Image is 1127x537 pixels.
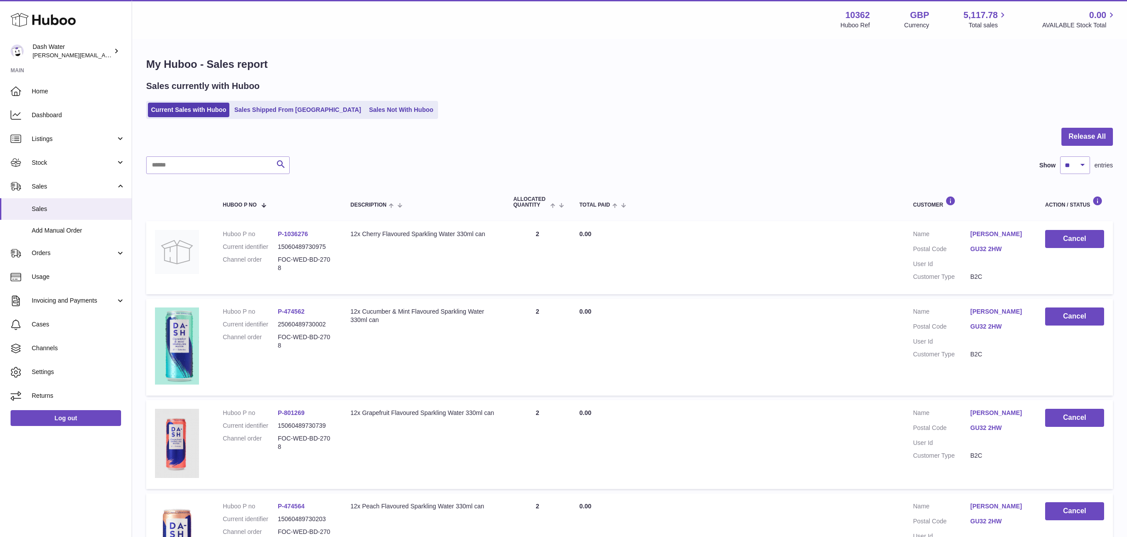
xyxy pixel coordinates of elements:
[32,205,125,213] span: Sales
[223,243,278,251] dt: Current identifier
[913,502,970,513] dt: Name
[913,260,970,268] dt: User Id
[1045,502,1104,520] button: Cancel
[913,350,970,359] dt: Customer Type
[223,422,278,430] dt: Current identifier
[32,320,125,329] span: Cases
[1045,409,1104,427] button: Cancel
[505,400,571,489] td: 2
[32,249,116,257] span: Orders
[964,9,998,21] span: 5,117.78
[366,103,436,117] a: Sales Not With Huboo
[32,87,125,96] span: Home
[1039,161,1056,170] label: Show
[32,226,125,235] span: Add Manual Order
[223,307,278,316] dt: Huboo P no
[1089,9,1106,21] span: 0.00
[970,409,1028,417] a: [PERSON_NAME]
[970,452,1028,460] dd: B2C
[223,515,278,523] dt: Current identifier
[913,337,970,346] dt: User Id
[350,502,496,511] div: 12x Peach Flavoured Sparkling Water 330ml can
[146,57,1113,71] h1: My Huboo - Sales report
[350,409,496,417] div: 12x Grapefruit Flavoured Sparkling Water 330ml can
[913,245,970,256] dt: Postal Code
[278,308,305,315] a: P-474562
[1045,230,1104,248] button: Cancel
[223,333,278,350] dt: Channel order
[33,52,177,59] span: [PERSON_NAME][EMAIL_ADDRESS][DOMAIN_NAME]
[148,103,229,117] a: Current Sales with Huboo
[155,409,199,478] img: 103621724231836.png
[223,320,278,329] dt: Current identifier
[579,202,610,208] span: Total paid
[1094,161,1113,170] span: entries
[32,296,116,305] span: Invoicing and Payments
[913,322,970,333] dt: Postal Code
[223,256,278,272] dt: Channel order
[32,182,116,191] span: Sales
[970,424,1028,432] a: GU32 2HW
[913,273,970,281] dt: Customer Type
[155,307,199,385] img: 103621727971708.png
[278,434,333,451] dd: FOC-WED-BD-2708
[845,9,870,21] strong: 10362
[223,230,278,238] dt: Huboo P no
[223,202,257,208] span: Huboo P no
[913,409,970,419] dt: Name
[970,502,1028,511] a: [PERSON_NAME]
[146,80,260,92] h2: Sales currently with Huboo
[11,410,121,426] a: Log out
[913,452,970,460] dt: Customer Type
[350,230,496,238] div: 12x Cherry Flavoured Sparkling Water 330ml can
[1042,21,1116,30] span: AVAILABLE Stock Total
[913,307,970,318] dt: Name
[278,515,333,523] dd: 15060489730203
[970,273,1028,281] dd: B2C
[579,230,591,237] span: 0.00
[970,230,1028,238] a: [PERSON_NAME]
[278,333,333,350] dd: FOC-WED-BD-2708
[350,202,387,208] span: Description
[1045,196,1104,208] div: Action / Status
[913,230,970,241] dt: Name
[579,409,591,416] span: 0.00
[32,273,125,281] span: Usage
[1042,9,1116,30] a: 0.00 AVAILABLE Stock Total
[970,322,1028,331] a: GU32 2HW
[913,196,1028,208] div: Customer
[913,424,970,434] dt: Postal Code
[904,21,929,30] div: Currency
[579,503,591,510] span: 0.00
[970,350,1028,359] dd: B2C
[32,344,125,352] span: Channels
[33,43,112,59] div: Dash Water
[1061,128,1113,146] button: Release All
[913,517,970,528] dt: Postal Code
[155,230,199,274] img: no-photo.jpg
[278,243,333,251] dd: 15060489730975
[32,368,125,376] span: Settings
[970,245,1028,253] a: GU32 2HW
[913,439,970,447] dt: User Id
[223,502,278,511] dt: Huboo P no
[513,196,548,208] span: ALLOCATED Quantity
[278,422,333,430] dd: 15060489730739
[910,9,929,21] strong: GBP
[11,44,24,58] img: james@dash-water.com
[1045,307,1104,326] button: Cancel
[278,256,333,272] dd: FOC-WED-BD-2708
[32,111,125,119] span: Dashboard
[970,517,1028,526] a: GU32 2HW
[969,21,1008,30] span: Total sales
[579,308,591,315] span: 0.00
[970,307,1028,316] a: [PERSON_NAME]
[350,307,496,324] div: 12x Cucumber & Mint Flavoured Sparkling Water 330ml can
[223,409,278,417] dt: Huboo P no
[278,503,305,510] a: P-474564
[840,21,870,30] div: Huboo Ref
[32,135,116,143] span: Listings
[278,409,305,416] a: P-801269
[505,299,571,396] td: 2
[231,103,364,117] a: Sales Shipped From [GEOGRAPHIC_DATA]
